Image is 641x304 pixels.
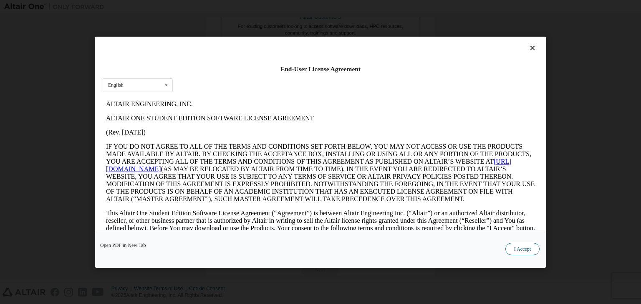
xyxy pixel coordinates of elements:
[3,46,432,106] p: IF YOU DO NOT AGREE TO ALL OF THE TERMS AND CONDITIONS SET FORTH BELOW, YOU MAY NOT ACCESS OR USE...
[108,82,124,87] div: English
[3,112,432,142] p: This Altair One Student Edition Software License Agreement (“Agreement”) is between Altair Engine...
[103,65,538,73] div: End-User License Agreement
[3,3,432,11] p: ALTAIR ENGINEERING, INC.
[3,61,409,75] a: [URL][DOMAIN_NAME]
[505,243,540,255] button: I Accept
[100,243,146,248] a: Open PDF in New Tab
[3,17,432,25] p: ALTAIR ONE STUDENT EDITION SOFTWARE LICENSE AGREEMENT
[3,32,432,39] p: (Rev. [DATE])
